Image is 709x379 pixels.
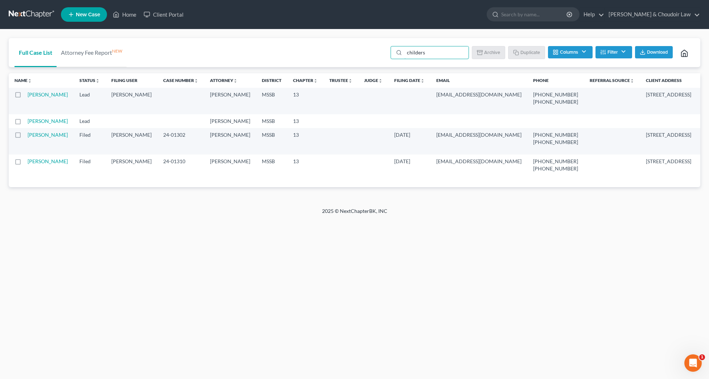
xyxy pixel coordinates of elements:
[157,128,204,155] td: 24-01302
[533,91,578,106] pre: [PHONE_NUMBER] [PHONE_NUMBER]
[233,79,238,83] i: unfold_more
[148,207,561,221] div: 2025 © NextChapterBK, INC
[635,46,673,58] button: Download
[112,48,122,54] sup: NEW
[210,78,238,83] a: Attorneyunfold_more
[28,79,32,83] i: unfold_more
[109,8,140,21] a: Home
[630,79,634,83] i: unfold_more
[28,118,68,124] a: [PERSON_NAME]
[74,155,106,181] td: Filed
[640,128,697,155] td: [STREET_ADDRESS]
[329,78,353,83] a: Trusteeunfold_more
[76,12,100,17] span: New Case
[647,49,668,55] span: Download
[157,155,204,181] td: 24-01310
[287,114,323,128] td: 13
[436,131,522,139] pre: [EMAIL_ADDRESS][DOMAIN_NAME]
[388,155,430,181] td: [DATE]
[420,79,425,83] i: unfold_more
[106,88,157,114] td: [PERSON_NAME]
[95,79,100,83] i: unfold_more
[533,131,578,146] pre: [PHONE_NUMBER] [PHONE_NUMBER]
[106,73,157,88] th: Filing User
[404,46,469,59] input: Search by name...
[287,128,323,155] td: 13
[256,128,287,155] td: MSSB
[106,128,157,155] td: [PERSON_NAME]
[28,91,68,98] a: [PERSON_NAME]
[287,155,323,181] td: 13
[293,78,318,83] a: Chapterunfold_more
[79,78,100,83] a: Statusunfold_more
[313,79,318,83] i: unfold_more
[640,88,697,114] td: [STREET_ADDRESS]
[204,128,256,155] td: [PERSON_NAME]
[256,155,287,181] td: MSSB
[106,155,157,181] td: [PERSON_NAME]
[436,158,522,165] pre: [EMAIL_ADDRESS][DOMAIN_NAME]
[140,8,187,21] a: Client Portal
[533,158,578,172] pre: [PHONE_NUMBER] [PHONE_NUMBER]
[74,114,106,128] td: Lead
[364,78,383,83] a: Judgeunfold_more
[580,8,604,21] a: Help
[57,38,127,67] a: Attorney Fee ReportNEW
[394,78,425,83] a: Filing Dateunfold_more
[640,155,697,181] td: [STREET_ADDRESS]
[28,132,68,138] a: [PERSON_NAME]
[204,155,256,181] td: [PERSON_NAME]
[640,73,697,88] th: Client Address
[74,128,106,155] td: Filed
[605,8,700,21] a: [PERSON_NAME] & Choudoir Law
[163,78,198,83] a: Case Numberunfold_more
[590,78,634,83] a: Referral Sourceunfold_more
[348,79,353,83] i: unfold_more
[74,88,106,114] td: Lead
[256,114,287,128] td: MSSB
[548,46,592,58] button: Columns
[699,354,705,360] span: 1
[28,158,68,164] a: [PERSON_NAME]
[595,46,632,58] button: Filter
[194,79,198,83] i: unfold_more
[378,79,383,83] i: unfold_more
[204,88,256,114] td: [PERSON_NAME]
[15,78,32,83] a: Nameunfold_more
[287,88,323,114] td: 13
[388,128,430,155] td: [DATE]
[204,114,256,128] td: [PERSON_NAME]
[256,88,287,114] td: MSSB
[501,8,568,21] input: Search by name...
[527,73,584,88] th: Phone
[15,38,57,67] a: Full Case List
[430,73,527,88] th: Email
[256,73,287,88] th: District
[436,91,522,98] pre: [EMAIL_ADDRESS][DOMAIN_NAME]
[684,354,702,372] iframe: Intercom live chat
